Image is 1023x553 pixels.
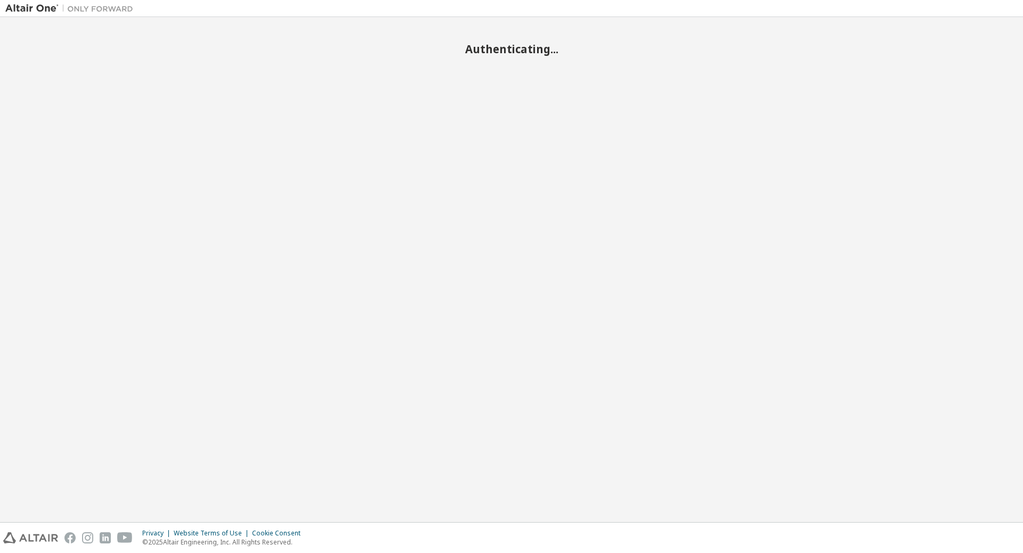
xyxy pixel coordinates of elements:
div: Website Terms of Use [174,529,252,538]
img: facebook.svg [64,532,76,543]
p: © 2025 Altair Engineering, Inc. All Rights Reserved. [142,538,307,547]
img: instagram.svg [82,532,93,543]
div: Privacy [142,529,174,538]
img: altair_logo.svg [3,532,58,543]
img: linkedin.svg [100,532,111,543]
h2: Authenticating... [5,42,1018,56]
img: youtube.svg [117,532,133,543]
div: Cookie Consent [252,529,307,538]
img: Altair One [5,3,139,14]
